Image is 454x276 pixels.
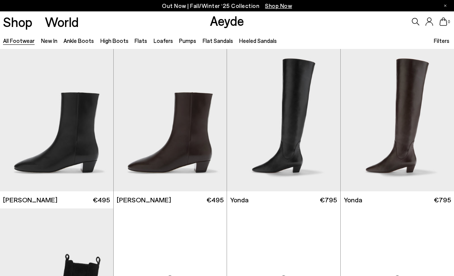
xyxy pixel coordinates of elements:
[45,15,79,28] a: World
[100,37,129,44] a: High Boots
[344,195,362,205] span: Yonda
[93,195,110,205] span: €495
[434,195,451,205] span: €795
[434,37,449,44] span: Filters
[320,195,337,205] span: €795
[114,191,227,208] a: [PERSON_NAME] €495
[440,17,447,26] a: 0
[41,37,57,44] a: New In
[230,195,249,205] span: Yonda
[162,1,292,11] p: Out Now | Fall/Winter ‘25 Collection
[135,37,147,44] a: Flats
[210,13,244,28] a: Aeyde
[227,49,340,191] img: Yonda Leather Over-Knee Boots
[3,15,32,28] a: Shop
[203,37,233,44] a: Flat Sandals
[239,37,277,44] a: Heeled Sandals
[447,20,451,24] span: 0
[117,195,171,205] span: [PERSON_NAME]
[179,37,196,44] a: Pumps
[206,195,224,205] span: €495
[154,37,173,44] a: Loafers
[63,37,94,44] a: Ankle Boots
[227,191,340,208] a: Yonda €795
[3,195,57,205] span: [PERSON_NAME]
[114,49,227,191] img: Yasmin Leather Ankle Boots
[265,2,292,9] span: Navigate to /collections/new-in
[3,37,35,44] a: All Footwear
